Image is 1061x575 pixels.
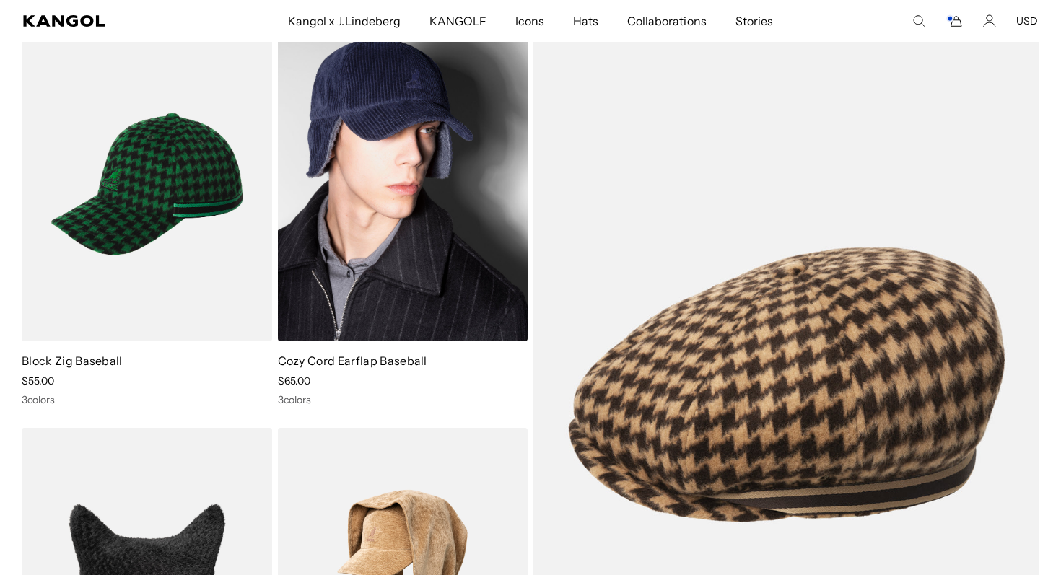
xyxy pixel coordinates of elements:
img: Cozy Cord Earflap Baseball [278,27,528,341]
a: Account [983,14,996,27]
a: Block Zig Baseball [22,354,123,368]
img: Block Zig Baseball [22,27,272,341]
button: Cart [946,14,963,27]
summary: Search here [912,14,925,27]
div: 3 colors [278,393,528,406]
div: 3 colors [22,393,272,406]
a: Kangol [23,15,190,27]
button: USD [1016,14,1038,27]
span: $65.00 [278,374,310,387]
span: $55.00 [22,374,54,387]
a: Cozy Cord Earflap Baseball [278,354,427,368]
